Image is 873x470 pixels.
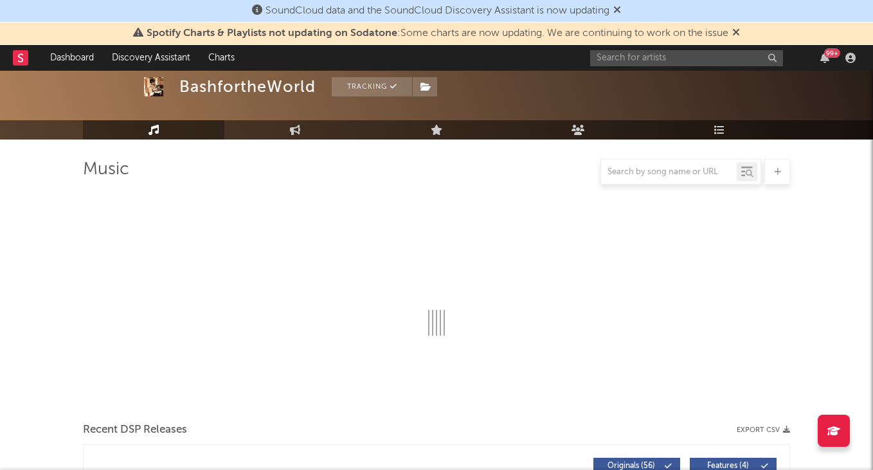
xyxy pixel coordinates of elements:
a: Discovery Assistant [103,45,199,71]
span: Features ( 4 ) [698,462,757,470]
span: Spotify Charts & Playlists not updating on Sodatone [147,28,397,39]
div: BashfortheWorld [179,77,316,96]
button: Export CSV [737,426,790,434]
a: Dashboard [41,45,103,71]
span: Recent DSP Releases [83,422,187,438]
a: Charts [199,45,244,71]
input: Search for artists [590,50,783,66]
button: 99+ [820,53,829,63]
span: SoundCloud data and the SoundCloud Discovery Assistant is now updating [265,6,609,16]
div: 99 + [824,48,840,58]
span: Dismiss [732,28,740,39]
input: Search by song name or URL [601,167,737,177]
span: Dismiss [613,6,621,16]
button: Tracking [332,77,412,96]
span: : Some charts are now updating. We are continuing to work on the issue [147,28,728,39]
span: Originals ( 56 ) [602,462,661,470]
